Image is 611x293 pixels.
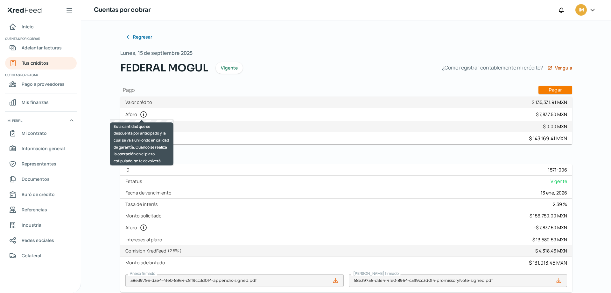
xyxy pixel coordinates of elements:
div: - $ 13,580.59 MXN [530,237,567,243]
div: $ 131,013.45 MXN [529,259,567,266]
span: Información general [22,144,65,152]
a: Adelantar facturas [5,41,77,54]
div: 1571-006 [548,167,567,173]
label: Monto adelantado [125,260,168,266]
span: Colateral [22,252,41,260]
span: Mi contrato [22,129,47,137]
span: Adelantar facturas [22,44,62,52]
span: Representantes [22,160,56,168]
a: Mis finanzas [5,96,77,109]
a: Ver guía [547,65,572,70]
div: $ 156,750.00 MXN [530,213,567,219]
span: Referencias [22,206,47,214]
div: - $ 7,837.50 MXN [534,224,567,231]
a: Documentos [5,173,77,186]
h1: Cuentas por cobrar [94,5,151,15]
span: Regresar [133,35,152,39]
a: Mi contrato [5,127,77,140]
a: Colateral [5,249,77,262]
a: Información general [5,142,77,155]
h1: Pago [120,86,572,94]
div: $ 143,169.41 MXN [529,135,567,142]
button: Pagar [538,86,572,94]
label: Monto solicitado [125,213,164,219]
a: Industria [5,219,77,231]
span: Redes sociales [22,236,54,244]
label: Tasa de interés [125,201,160,207]
label: Estatus [125,178,145,184]
span: Tus créditos [22,59,49,67]
label: Comisión KredFeed [125,248,184,254]
h1: Crédito [120,155,572,162]
span: Vigente [221,66,238,70]
a: Referencias [5,203,77,216]
span: Pago a proveedores [22,80,65,88]
label: Aforo [125,224,150,231]
a: Redes sociales [5,234,77,247]
span: FEDERAL MOGUL [120,60,208,76]
div: 2.39 % [553,201,567,207]
a: Inicio [5,20,77,33]
span: Lunes, 15 de septiembre 2025 [120,48,193,58]
span: Inicio [22,23,34,31]
div: $ 7,837.50 MXN [536,111,567,117]
a: Representantes [5,157,77,170]
button: Regresar [120,31,157,43]
span: Industria [22,221,41,229]
span: Mis finanzas [22,98,49,106]
span: ( 2.5 % ) [168,248,182,253]
span: Ver guía [555,66,572,70]
div: $ 135,331.91 MXN [532,99,567,105]
span: Buró de crédito [22,190,55,198]
span: Documentos [22,175,50,183]
label: Aforo [125,111,150,118]
div: 13 ene, 2026 [541,190,567,196]
label: Fecha de vencimiento [125,190,174,196]
span: Anexo firmado [130,271,155,276]
div: $ 0.00 MXN [543,123,567,129]
span: Mi perfil [8,118,22,123]
label: Intereses al plazo [125,237,165,243]
span: Vigente [551,178,567,184]
div: - $ 4,318.46 MXN [533,248,567,254]
span: ¿Cómo registrar contablemente mi crédito? [442,63,543,72]
span: [PERSON_NAME] firmado [353,271,399,276]
a: Tus créditos [5,57,77,70]
label: ID [125,167,132,173]
span: Cuentas por pagar [5,72,76,78]
span: Es la cantidad que se descuenta por anticipado y la cual se va a un Fondo en calidad de garantía.... [114,124,169,164]
a: Buró de crédito [5,188,77,201]
span: Cuentas por cobrar [5,36,76,41]
label: Valor crédito [125,99,155,105]
a: Pago a proveedores [5,78,77,91]
span: IM [579,6,584,14]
